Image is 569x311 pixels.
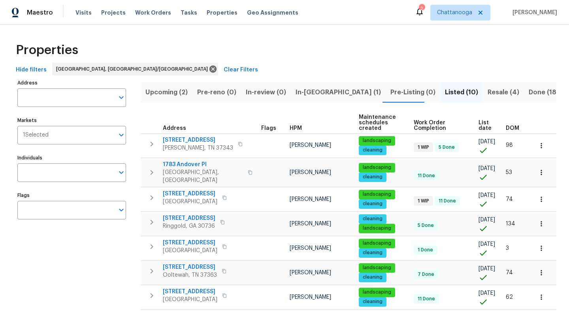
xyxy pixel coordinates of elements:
[415,247,436,253] span: 1 Done
[479,290,495,296] span: [DATE]
[163,247,217,255] span: [GEOGRAPHIC_DATA]
[415,271,437,278] span: 7 Done
[360,225,394,232] span: landscaping
[359,114,401,131] span: Maintenance schedules created
[390,87,435,98] span: Pre-Listing (0)
[56,65,211,73] span: [GEOGRAPHIC_DATA], [GEOGRAPHIC_DATA]/[GEOGRAPHIC_DATA]
[360,191,394,198] span: landscaping
[506,126,519,131] span: DOM
[163,271,217,279] span: Ooltewah, TN 37363
[360,298,386,305] span: cleaning
[116,92,127,103] button: Open
[163,161,243,169] span: 1783 Andover Pl
[13,63,50,77] button: Hide filters
[290,170,331,175] span: [PERSON_NAME]
[360,215,386,222] span: cleaning
[27,9,53,17] span: Maestro
[163,144,233,152] span: [PERSON_NAME], TN 37343
[506,221,515,227] span: 134
[17,81,126,85] label: Address
[207,9,237,17] span: Properties
[506,142,513,148] span: 98
[163,190,217,198] span: [STREET_ADDRESS]
[529,87,563,98] span: Done (183)
[479,120,492,131] span: List date
[163,288,217,296] span: [STREET_ADDRESS]
[435,198,459,204] span: 11 Done
[360,200,386,207] span: cleaning
[17,118,126,123] label: Markets
[479,166,495,171] span: [DATE]
[415,172,438,179] span: 11 Done
[116,129,127,141] button: Open
[479,193,495,198] span: [DATE]
[360,249,386,256] span: cleaning
[479,217,495,223] span: [DATE]
[163,263,217,271] span: [STREET_ADDRESS]
[290,245,331,251] span: [PERSON_NAME]
[360,147,386,154] span: cleaning
[135,9,171,17] span: Work Orders
[16,65,47,75] span: Hide filters
[435,144,458,151] span: 5 Done
[116,167,127,178] button: Open
[290,142,331,148] span: [PERSON_NAME]
[17,193,126,198] label: Flags
[488,87,519,98] span: Resale (4)
[101,9,126,17] span: Projects
[290,221,331,227] span: [PERSON_NAME]
[437,9,472,17] span: Chattanooga
[296,87,381,98] span: In-[GEOGRAPHIC_DATA] (1)
[360,137,394,144] span: landscaping
[419,5,424,13] div: 2
[181,10,197,15] span: Tasks
[506,197,513,202] span: 74
[163,239,217,247] span: [STREET_ADDRESS]
[360,174,386,180] span: cleaning
[163,136,233,144] span: [STREET_ADDRESS]
[360,274,386,281] span: cleaning
[17,155,126,160] label: Individuals
[506,170,512,175] span: 53
[197,87,236,98] span: Pre-reno (0)
[163,126,186,131] span: Address
[163,296,217,304] span: [GEOGRAPHIC_DATA]
[224,65,258,75] span: Clear Filters
[145,87,188,98] span: Upcoming (2)
[290,197,331,202] span: [PERSON_NAME]
[415,144,432,151] span: 1 WIP
[290,270,331,275] span: [PERSON_NAME]
[290,294,331,300] span: [PERSON_NAME]
[163,198,217,206] span: [GEOGRAPHIC_DATA]
[261,126,276,131] span: Flags
[506,294,513,300] span: 62
[415,296,438,302] span: 11 Done
[23,132,49,139] span: 1 Selected
[415,222,437,229] span: 5 Done
[445,87,478,98] span: Listed (10)
[360,240,394,247] span: landscaping
[290,126,302,131] span: HPM
[220,63,261,77] button: Clear Filters
[163,169,243,184] span: [GEOGRAPHIC_DATA], [GEOGRAPHIC_DATA]
[16,46,78,54] span: Properties
[415,198,432,204] span: 1 WIP
[360,289,394,296] span: landscaping
[479,139,495,144] span: [DATE]
[163,214,215,222] span: [STREET_ADDRESS]
[479,242,495,247] span: [DATE]
[360,264,394,271] span: landscaping
[414,120,465,131] span: Work Order Completion
[116,204,127,215] button: Open
[52,63,218,75] div: [GEOGRAPHIC_DATA], [GEOGRAPHIC_DATA]/[GEOGRAPHIC_DATA]
[75,9,92,17] span: Visits
[479,266,495,272] span: [DATE]
[163,222,215,230] span: Ringgold, GA 30736
[506,270,513,275] span: 74
[360,164,394,171] span: landscaping
[246,87,286,98] span: In-review (0)
[506,245,509,251] span: 3
[509,9,557,17] span: [PERSON_NAME]
[247,9,298,17] span: Geo Assignments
